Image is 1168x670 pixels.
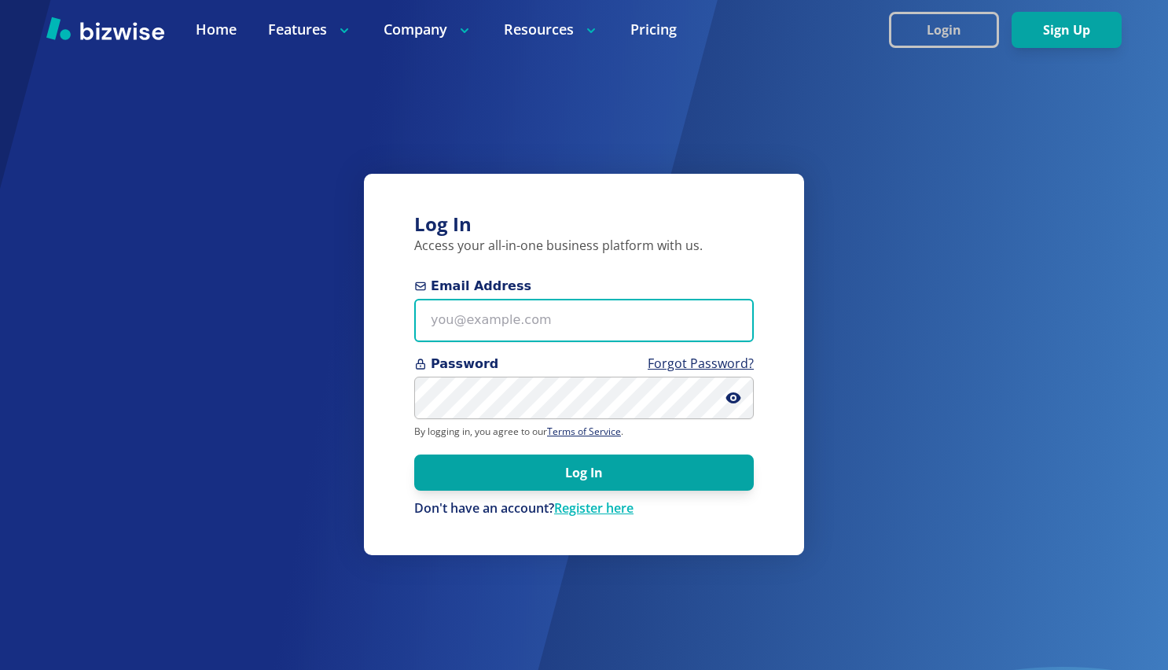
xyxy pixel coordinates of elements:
p: Access your all-in-one business platform with us. [414,237,754,255]
a: Pricing [630,20,677,39]
img: Bizwise Logo [46,17,164,40]
a: Terms of Service [547,425,621,438]
p: Features [268,20,352,39]
button: Log In [414,455,754,491]
span: Password [414,355,754,374]
a: Sign Up [1012,23,1122,38]
p: Resources [504,20,599,39]
p: Company [384,20,472,39]
p: By logging in, you agree to our . [414,425,754,438]
a: Login [889,23,1012,38]
p: Don't have an account? [414,500,754,517]
input: you@example.com [414,299,754,342]
a: Home [196,20,237,39]
span: Email Address [414,277,754,296]
div: Don't have an account?Register here [414,500,754,517]
a: Register here [554,499,634,517]
button: Sign Up [1012,12,1122,48]
a: Forgot Password? [648,355,754,372]
h3: Log In [414,212,754,237]
button: Login [889,12,999,48]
